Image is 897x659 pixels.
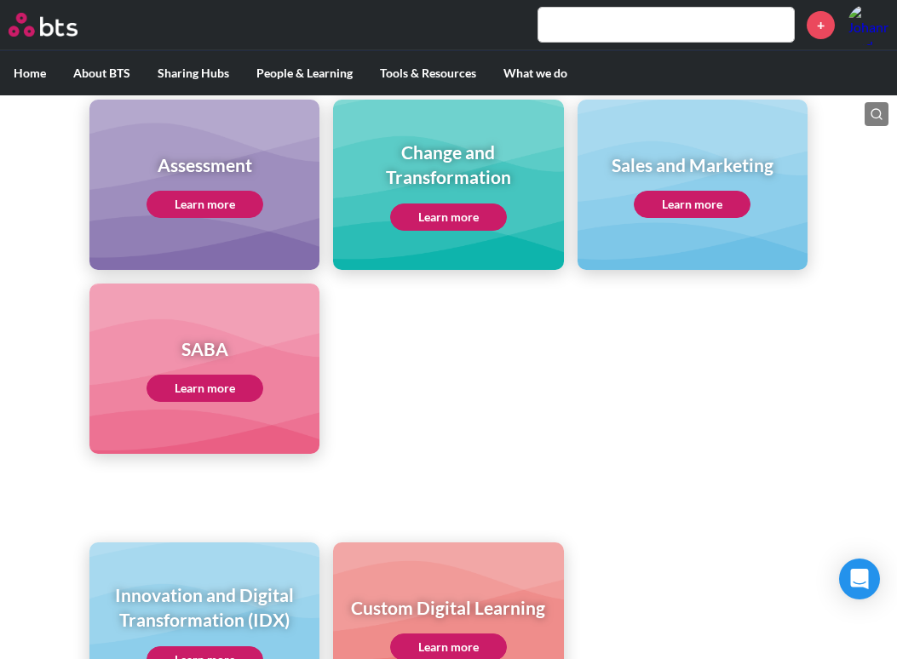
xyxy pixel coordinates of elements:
a: Learn more [147,375,263,402]
label: Tools & Resources [366,51,490,95]
label: People & Learning [243,51,366,95]
h1: Custom Digital Learning [351,595,545,620]
h1: Assessment [147,152,263,177]
h1: SABA [147,336,263,361]
a: + [807,11,835,39]
label: Sharing Hubs [144,51,243,95]
div: Open Intercom Messenger [839,559,880,599]
a: Learn more [390,203,507,231]
a: Go home [9,13,109,37]
h1: Change and Transformation [345,140,551,190]
a: Profile [848,4,888,45]
label: What we do [490,51,581,95]
h1: Innovation and Digital Transformation (IDX) [101,582,308,633]
a: Learn more [147,191,263,218]
h1: Sales and Marketing [612,152,773,177]
a: Learn more [634,191,750,218]
img: BTS Logo [9,13,78,37]
img: Johanna Lindquist [848,4,888,45]
label: About BTS [60,51,144,95]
